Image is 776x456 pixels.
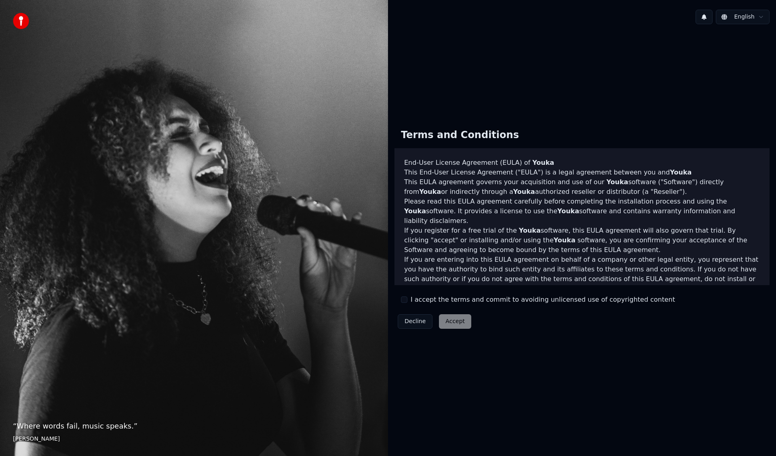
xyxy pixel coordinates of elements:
[394,122,525,148] div: Terms and Conditions
[404,197,760,226] p: Please read this EULA agreement carefully before completing the installation process and using th...
[554,236,576,244] span: Youka
[13,420,375,432] p: “ Where words fail, music speaks. ”
[606,178,628,186] span: Youka
[404,177,760,197] p: This EULA agreement governs your acquisition and use of our software ("Software") directly from o...
[13,13,29,29] img: youka
[404,226,760,255] p: If you register for a free trial of the software, this EULA agreement will also govern that trial...
[670,168,692,176] span: Youka
[13,435,375,443] footer: [PERSON_NAME]
[513,188,535,195] span: Youka
[404,158,760,168] h3: End-User License Agreement (EULA) of
[411,295,675,305] label: I accept the terms and commit to avoiding unlicensed use of copyrighted content
[404,168,760,177] p: This End-User License Agreement ("EULA") is a legal agreement between you and
[419,188,441,195] span: Youka
[398,314,432,329] button: Decline
[404,207,426,215] span: Youka
[404,255,760,294] p: If you are entering into this EULA agreement on behalf of a company or other legal entity, you re...
[532,159,554,166] span: Youka
[519,227,541,234] span: Youka
[557,207,579,215] span: Youka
